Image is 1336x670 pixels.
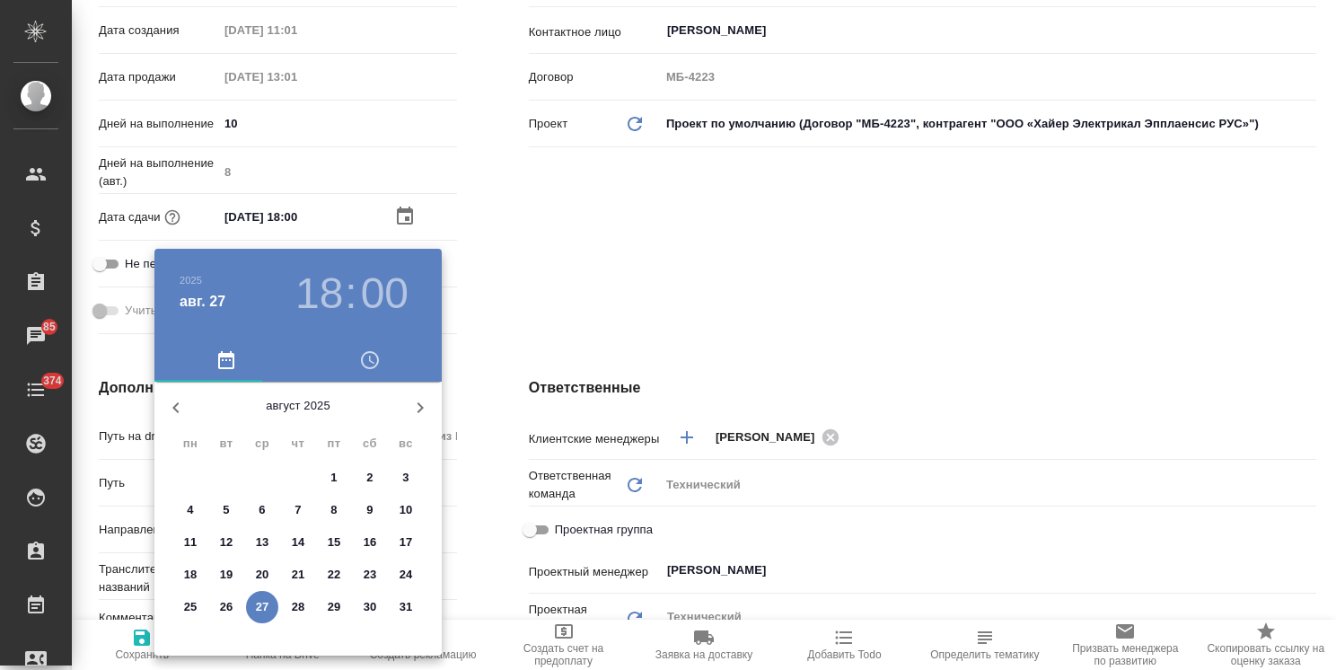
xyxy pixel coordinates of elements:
[256,598,269,616] p: 27
[210,435,242,453] span: вт
[345,269,356,319] h3: :
[210,559,242,591] button: 19
[400,533,413,551] p: 17
[246,591,278,623] button: 27
[210,591,242,623] button: 26
[366,469,373,487] p: 2
[318,462,350,494] button: 1
[292,533,305,551] p: 14
[282,435,314,453] span: чт
[390,526,422,559] button: 17
[256,566,269,584] p: 20
[364,566,377,584] p: 23
[246,559,278,591] button: 20
[180,291,225,313] button: авг. 27
[400,501,413,519] p: 10
[318,494,350,526] button: 8
[174,559,207,591] button: 18
[390,435,422,453] span: вс
[292,566,305,584] p: 21
[174,494,207,526] button: 4
[220,566,233,584] p: 19
[282,526,314,559] button: 14
[366,501,373,519] p: 9
[318,559,350,591] button: 22
[210,494,242,526] button: 5
[400,598,413,616] p: 31
[294,501,301,519] p: 7
[354,462,386,494] button: 2
[282,559,314,591] button: 21
[354,526,386,559] button: 16
[328,598,341,616] p: 29
[220,533,233,551] p: 12
[184,598,198,616] p: 25
[354,559,386,591] button: 23
[328,566,341,584] p: 22
[246,494,278,526] button: 6
[282,591,314,623] button: 28
[174,591,207,623] button: 25
[330,501,337,519] p: 8
[174,435,207,453] span: пн
[246,526,278,559] button: 13
[361,269,409,319] button: 00
[187,501,193,519] p: 4
[354,494,386,526] button: 9
[400,566,413,584] p: 24
[390,591,422,623] button: 31
[328,533,341,551] p: 15
[318,526,350,559] button: 15
[174,526,207,559] button: 11
[354,591,386,623] button: 30
[246,435,278,453] span: ср
[282,494,314,526] button: 7
[364,598,377,616] p: 30
[223,501,229,519] p: 5
[402,469,409,487] p: 3
[180,275,202,286] button: 2025
[295,269,343,319] button: 18
[390,494,422,526] button: 10
[354,435,386,453] span: сб
[390,559,422,591] button: 24
[390,462,422,494] button: 3
[256,533,269,551] p: 13
[318,435,350,453] span: пт
[220,598,233,616] p: 26
[259,501,265,519] p: 6
[198,397,399,415] p: август 2025
[292,598,305,616] p: 28
[184,566,198,584] p: 18
[184,533,198,551] p: 11
[210,526,242,559] button: 12
[318,591,350,623] button: 29
[364,533,377,551] p: 16
[330,469,337,487] p: 1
